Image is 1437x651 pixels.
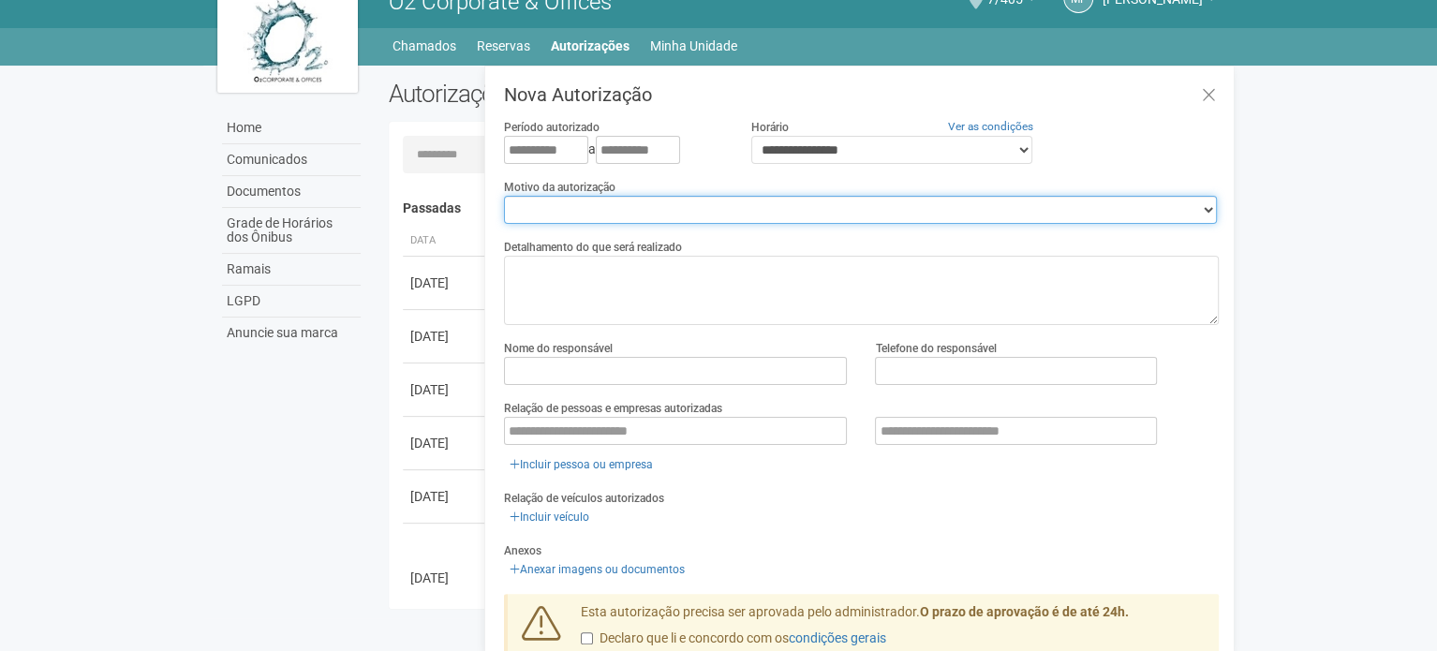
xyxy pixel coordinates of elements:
a: Incluir pessoa ou empresa [504,454,659,475]
a: LGPD [222,286,361,318]
a: Anexar imagens ou documentos [504,559,690,580]
strong: O prazo de aprovação é de até 24h. [920,604,1129,619]
th: Data [403,226,487,257]
a: Incluir veículo [504,507,595,527]
div: [DATE] [410,569,480,587]
div: a [504,136,723,164]
div: [DATE] [410,327,480,346]
a: Minha Unidade [650,33,737,59]
label: Nome do responsável [504,340,613,357]
a: Comunicados [222,144,361,176]
h3: Nova Autorização [504,85,1219,104]
label: Motivo da autorização [504,179,615,196]
input: Declaro que li e concordo com oscondições gerais [581,632,593,644]
a: Ramais [222,254,361,286]
h4: Passadas [403,201,1206,215]
label: Relação de veículos autorizados [504,490,664,507]
a: Autorizações [551,33,630,59]
label: Anexos [504,542,541,559]
a: Chamados [393,33,456,59]
a: Ver as condições [948,120,1033,133]
label: Declaro que li e concordo com os [581,629,886,648]
h2: Autorizações [389,80,790,108]
label: Telefone do responsável [875,340,996,357]
label: Período autorizado [504,119,600,136]
a: condições gerais [789,630,886,645]
a: Reservas [477,33,530,59]
label: Detalhamento do que será realizado [504,239,682,256]
label: Relação de pessoas e empresas autorizadas [504,400,722,417]
a: Grade de Horários dos Ônibus [222,208,361,254]
div: [DATE] [410,487,480,506]
div: [DATE] [410,274,480,292]
div: [DATE] [410,434,480,452]
a: Anuncie sua marca [222,318,361,348]
a: Home [222,112,361,144]
div: [DATE] [410,380,480,399]
label: Horário [751,119,789,136]
a: Documentos [222,176,361,208]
